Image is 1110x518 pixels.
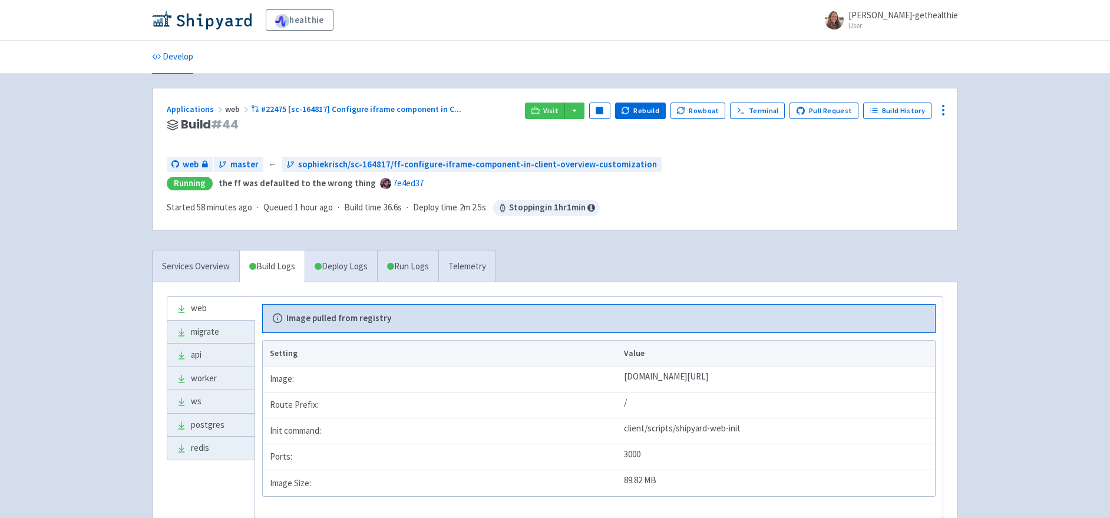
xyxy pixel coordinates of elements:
button: Rebuild [615,103,666,119]
span: sophiekrisch/sc-164817/ff-configure-iframe-component-in-client-overview-customization [298,158,657,171]
a: 7e4ed37 [393,177,424,189]
a: postgres [167,414,255,437]
span: #22475 [sc-164817] Configure iframe component in C ... [261,104,461,114]
a: Deploy Logs [305,250,377,283]
a: migrate [167,321,255,344]
a: Build History [863,103,931,119]
span: web [225,104,251,114]
span: Build [181,118,239,131]
button: Pause [589,103,610,119]
td: Image: [263,367,620,392]
a: Terminal [730,103,785,119]
span: Stopping in 1 hr 1 min [493,200,600,216]
a: api [167,344,255,367]
th: Setting [263,341,620,367]
span: Started [167,202,252,213]
a: #22475 [sc-164817] Configure iframe component in C... [251,104,463,114]
img: Shipyard logo [152,11,252,29]
a: Services Overview [153,250,239,283]
td: Init command: [263,418,620,444]
td: [DOMAIN_NAME][URL] [620,367,935,392]
a: redis [167,437,255,460]
a: Build Logs [240,250,305,283]
div: · · · [167,200,600,216]
span: 36.6s [384,201,402,215]
span: Visit [543,106,559,116]
span: ← [268,158,277,171]
th: Value [620,341,935,367]
td: / [620,392,935,418]
time: 58 minutes ago [197,202,252,213]
span: master [230,158,259,171]
b: Image pulled from registry [286,312,391,325]
td: client/scripts/shipyard-web-init [620,418,935,444]
a: ws [167,390,255,413]
span: Queued [263,202,333,213]
span: # 44 [211,116,239,133]
a: Pull Request [789,103,858,119]
a: worker [167,367,255,390]
a: [PERSON_NAME]-gethealthie User [818,11,958,29]
span: web [183,158,199,171]
strong: the ff was defaulted to the wrong thing [219,177,376,189]
a: healthie [266,9,333,31]
a: Telemetry [438,250,495,283]
td: Route Prefix: [263,392,620,418]
div: Running [167,177,213,190]
a: web [167,297,255,320]
a: Applications [167,104,225,114]
a: Run Logs [377,250,438,283]
button: Rowboat [670,103,726,119]
a: sophiekrisch/sc-164817/ff-configure-iframe-component-in-client-overview-customization [282,157,662,173]
a: Develop [152,41,193,74]
span: 2m 2.5s [460,201,486,215]
td: 89.82 MB [620,470,935,496]
time: 1 hour ago [295,202,333,213]
span: [PERSON_NAME]-gethealthie [848,9,958,21]
a: master [214,157,263,173]
span: Deploy time [413,201,457,215]
td: Ports: [263,444,620,470]
span: Build time [344,201,381,215]
small: User [848,22,958,29]
td: Image Size: [263,470,620,496]
td: 3000 [620,444,935,470]
a: web [167,157,213,173]
a: Visit [525,103,565,119]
